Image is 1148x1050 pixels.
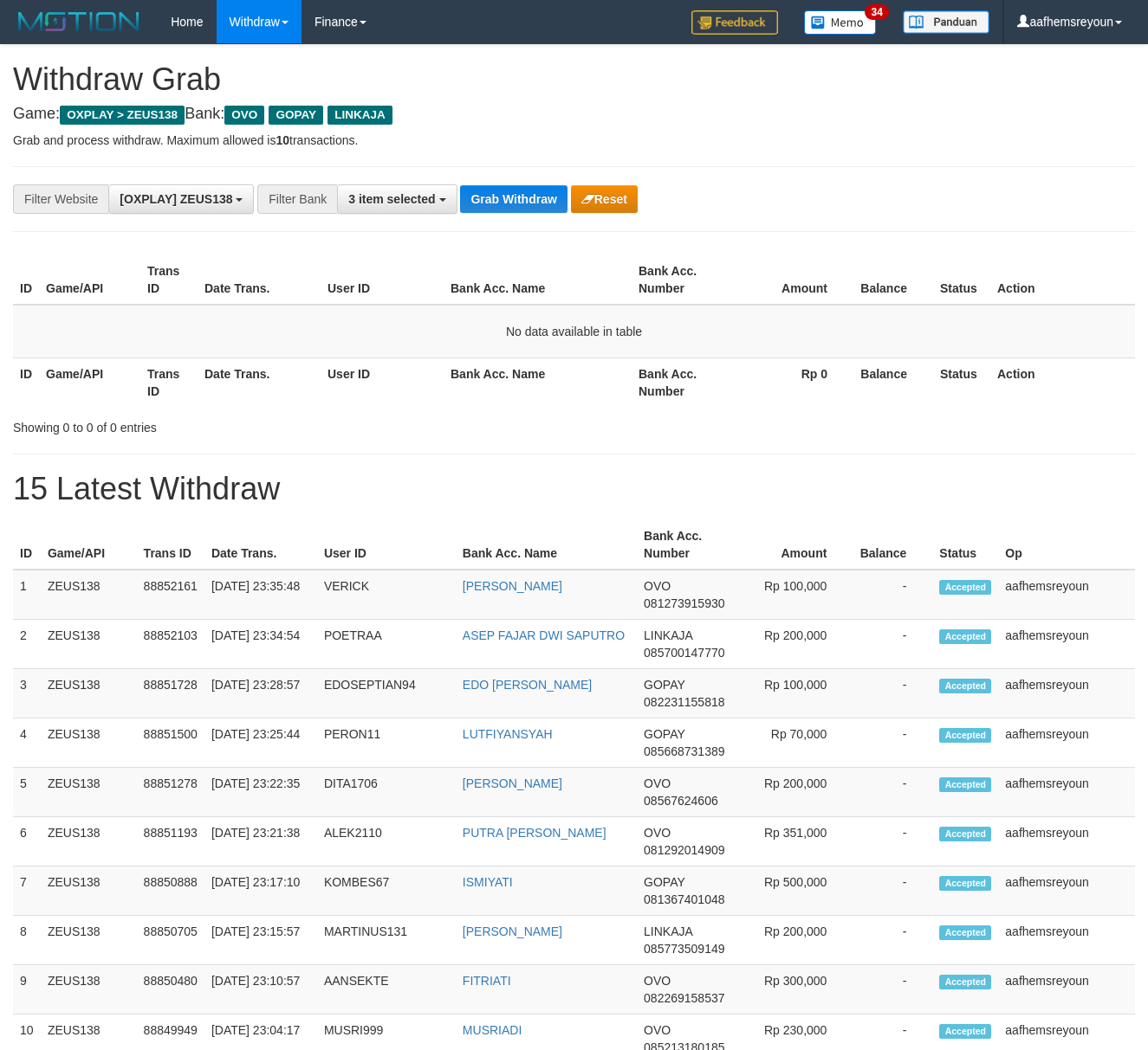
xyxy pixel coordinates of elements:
[637,520,738,570] th: Bank Acc. Number
[738,718,853,768] td: Rp 70,000
[198,255,321,305] th: Date Trans.
[13,965,41,1015] td: 9
[204,965,317,1015] td: [DATE] 23:10:57
[644,596,724,610] span: Copy 081273915930 to clipboard
[644,695,724,709] span: Copy 082231155818 to clipboard
[137,669,204,718] td: 88851728
[644,776,671,790] span: OVO
[738,669,853,718] td: Rp 100,000
[998,520,1135,570] th: Op
[204,768,317,817] td: [DATE] 23:22:35
[644,1023,671,1037] span: OVO
[644,794,718,808] span: Copy 08567624606 to clipboard
[853,669,932,718] td: -
[939,679,991,693] span: Accepted
[853,817,932,866] td: -
[41,916,137,965] td: ZEUS138
[204,916,317,965] td: [DATE] 23:15:57
[998,768,1135,817] td: aafhemsreyoun
[13,62,1135,97] h1: Withdraw Grab
[644,646,724,660] span: Copy 085700147770 to clipboard
[903,10,989,34] img: panduan.png
[13,305,1135,358] td: No data available in table
[939,925,991,940] span: Accepted
[204,669,317,718] td: [DATE] 23:28:57
[939,629,991,644] span: Accepted
[463,1023,522,1037] a: MUSRIADI
[444,255,632,305] th: Bank Acc. Name
[321,358,444,407] th: User ID
[41,768,137,817] td: ZEUS138
[463,974,511,988] a: FITRIATI
[13,9,145,35] img: MOTION_logo.png
[998,570,1135,620] td: aafhemsreyoun
[998,817,1135,866] td: aafhemsreyoun
[204,520,317,570] th: Date Trans.
[644,727,684,741] span: GOPAY
[41,570,137,620] td: ZEUS138
[853,520,932,570] th: Balance
[939,580,991,595] span: Accepted
[137,817,204,866] td: 88851193
[998,866,1135,916] td: aafhemsreyoun
[39,255,140,305] th: Game/API
[853,768,932,817] td: -
[632,358,733,407] th: Bank Acc. Number
[137,965,204,1015] td: 88850480
[853,916,932,965] td: -
[41,866,137,916] td: ZEUS138
[137,570,204,620] td: 88852161
[13,570,41,620] td: 1
[328,106,392,125] span: LINKAJA
[13,620,41,669] td: 2
[990,255,1135,305] th: Action
[463,826,606,840] a: PUTRA [PERSON_NAME]
[853,255,933,305] th: Balance
[13,817,41,866] td: 6
[644,991,724,1005] span: Copy 082269158537 to clipboard
[444,358,632,407] th: Bank Acc. Name
[939,1024,991,1039] span: Accepted
[853,965,932,1015] td: -
[13,768,41,817] td: 5
[933,358,990,407] th: Status
[463,776,562,790] a: [PERSON_NAME]
[853,570,932,620] td: -
[257,184,337,214] div: Filter Bank
[108,184,254,214] button: [OXPLAY] ZEUS138
[13,669,41,718] td: 3
[321,255,444,305] th: User ID
[317,520,456,570] th: User ID
[571,185,638,213] button: Reset
[865,4,888,20] span: 34
[317,817,456,866] td: ALEK2110
[140,358,198,407] th: Trans ID
[137,718,204,768] td: 88851500
[204,866,317,916] td: [DATE] 23:17:10
[998,620,1135,669] td: aafhemsreyoun
[204,570,317,620] td: [DATE] 23:35:48
[644,579,671,593] span: OVO
[738,570,853,620] td: Rp 100,000
[738,916,853,965] td: Rp 200,000
[463,727,553,741] a: LUTFIYANSYAH
[990,358,1135,407] th: Action
[932,520,998,570] th: Status
[41,520,137,570] th: Game/API
[13,916,41,965] td: 8
[204,620,317,669] td: [DATE] 23:34:54
[13,520,41,570] th: ID
[41,669,137,718] td: ZEUS138
[317,620,456,669] td: POETRAA
[204,817,317,866] td: [DATE] 23:21:38
[463,875,513,889] a: ISMIYATI
[998,718,1135,768] td: aafhemsreyoun
[137,520,204,570] th: Trans ID
[198,358,321,407] th: Date Trans.
[733,255,853,305] th: Amount
[998,916,1135,965] td: aafhemsreyoun
[939,975,991,989] span: Accepted
[137,916,204,965] td: 88850705
[317,965,456,1015] td: AANSEKTE
[738,965,853,1015] td: Rp 300,000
